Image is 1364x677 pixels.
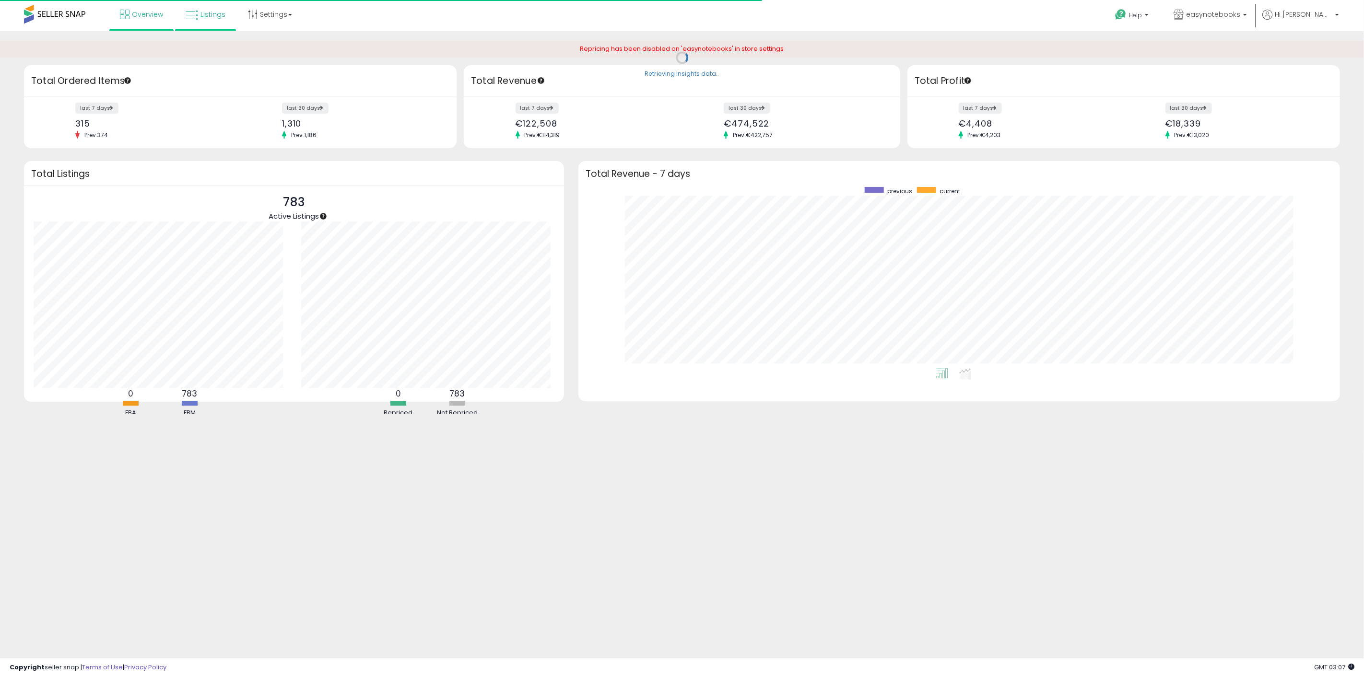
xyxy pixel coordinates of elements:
p: 783 [269,193,319,211]
a: Help [1107,1,1158,31]
span: Prev: 374 [80,131,113,139]
span: Active Listings [269,211,319,221]
div: Retrieving insights data.. [645,70,719,78]
span: Overview [132,10,163,19]
a: Hi [PERSON_NAME] [1262,10,1339,31]
div: Repriced [369,409,427,418]
span: Prev: €13,020 [1170,131,1214,139]
label: last 7 days [75,103,118,114]
span: Prev: €422,757 [728,131,777,139]
label: last 30 days [724,103,770,114]
div: 1,310 [282,118,440,128]
span: current [940,187,960,195]
div: €122,508 [516,118,675,128]
span: previous [887,187,912,195]
div: Tooltip anchor [123,76,132,85]
label: last 7 days [959,103,1002,114]
h3: Total Revenue - 7 days [586,170,1333,177]
b: 783 [182,388,197,399]
i: Get Help [1115,9,1127,21]
h3: Total Profit [915,74,1333,88]
span: Hi [PERSON_NAME] [1275,10,1332,19]
span: easynotebooks [1186,10,1240,19]
div: Not Repriced [428,409,486,418]
span: Repricing has been disabled on 'easynotebooks' in store settings [580,44,784,53]
span: Help [1129,11,1142,19]
div: Tooltip anchor [964,76,972,85]
label: last 7 days [516,103,559,114]
label: last 30 days [282,103,329,114]
label: last 30 days [1165,103,1212,114]
span: Prev: €4,203 [963,131,1006,139]
div: 315 [75,118,233,128]
span: Listings [200,10,225,19]
div: FBA [102,409,159,418]
div: Tooltip anchor [319,212,328,221]
div: Tooltip anchor [537,76,545,85]
b: 0 [128,388,133,399]
div: FBM [161,409,218,418]
b: 0 [396,388,401,399]
b: 783 [449,388,465,399]
h3: Total Listings [31,170,557,177]
div: €4,408 [959,118,1117,128]
div: €18,339 [1165,118,1323,128]
span: Prev: 1,186 [286,131,321,139]
h3: Total Revenue [471,74,893,88]
div: €474,522 [724,118,883,128]
h3: Total Ordered Items [31,74,449,88]
span: Prev: €114,319 [520,131,565,139]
